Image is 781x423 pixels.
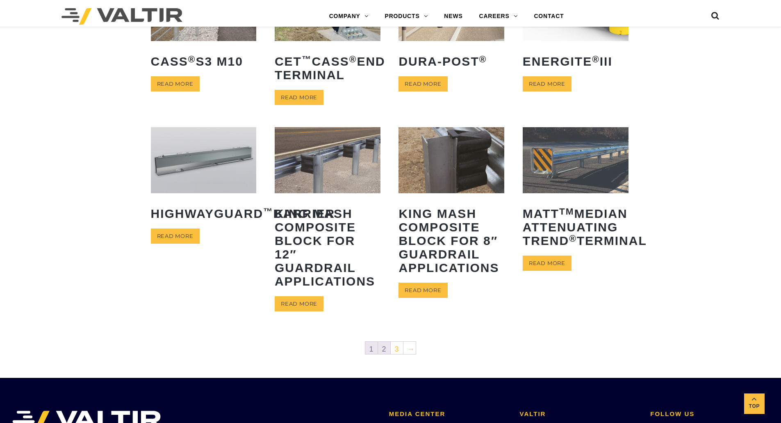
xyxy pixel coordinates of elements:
[275,48,380,88] h2: CET CASS End Terminal
[349,54,357,64] sup: ®
[275,201,380,294] h2: King MASH Composite Block for 12″ Guardrail Applications
[398,127,504,281] a: King MASH Composite Block for 8″ Guardrail Applications
[559,206,574,217] sup: TM
[523,256,572,271] a: Read more about “MATTTM Median Attenuating TREND® Terminal”
[398,48,504,74] h2: Dura-Post
[365,342,378,354] span: 1
[526,8,572,25] a: CONTACT
[275,296,323,311] a: Read more about “King MASH Composite Block for 12" Guardrail Applications”
[520,411,638,418] h2: VALTIR
[263,206,273,217] sup: ™
[378,342,390,354] a: 2
[523,48,628,74] h2: ENERGITE III
[391,342,403,354] a: 3
[151,127,257,226] a: HighwayGuard™Barrier
[523,201,628,254] h2: MATT Median Attenuating TREND Terminal
[436,8,471,25] a: NEWS
[151,229,200,244] a: Read more about “HighwayGuard™ Barrier”
[389,411,508,418] h2: MEDIA CENTER
[151,48,257,74] h2: CASS S3 M10
[151,341,631,357] nav: Product Pagination
[321,8,377,25] a: COMPANY
[523,127,628,254] a: MATTTMMedian Attenuating TREND®Terminal
[398,201,504,281] h2: King MASH Composite Block for 8″ Guardrail Applications
[398,283,447,298] a: Read more about “King MASH Composite Block for 8" Guardrail Applications”
[479,54,487,64] sup: ®
[61,8,182,25] img: Valtir
[302,54,312,64] sup: ™
[744,402,765,411] span: Top
[403,342,416,354] a: →
[275,127,380,294] a: King MASH Composite Block for 12″ Guardrail Applications
[650,411,769,418] h2: FOLLOW US
[151,201,257,226] h2: HighwayGuard Barrier
[744,393,765,414] a: Top
[151,76,200,91] a: Read more about “CASS® S3 M10”
[188,54,196,64] sup: ®
[471,8,526,25] a: CAREERS
[592,54,600,64] sup: ®
[275,90,323,105] a: Read more about “CET™ CASS® End Terminal”
[569,233,577,244] sup: ®
[377,8,436,25] a: PRODUCTS
[398,76,447,91] a: Read more about “Dura-Post®”
[523,76,572,91] a: Read more about “ENERGITE® III”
